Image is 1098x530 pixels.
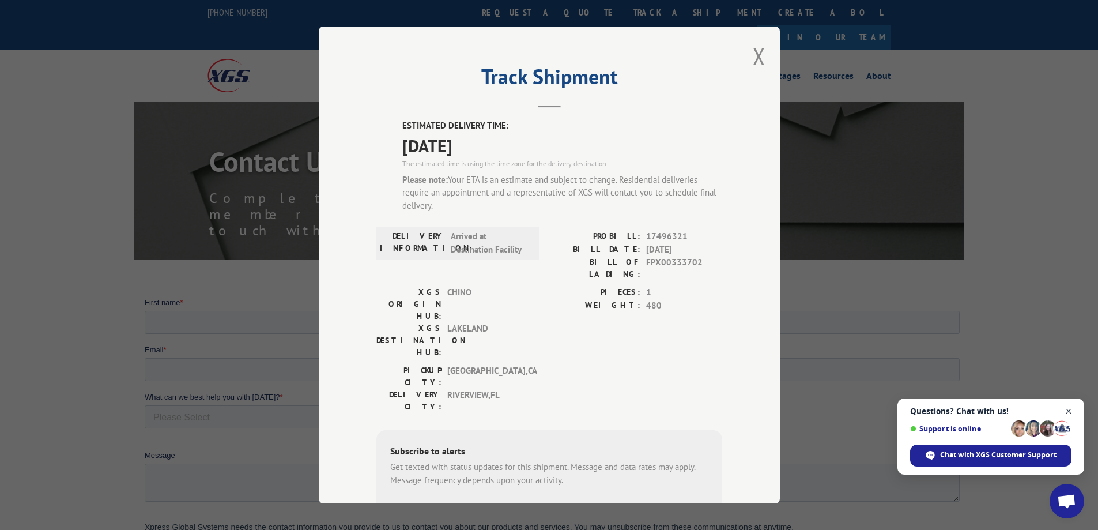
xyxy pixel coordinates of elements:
[514,503,580,527] button: SUBSCRIBE
[646,286,722,299] span: 1
[376,364,442,389] label: PICKUP CITY:
[646,299,722,313] span: 480
[402,133,722,159] span: [DATE]
[447,322,525,359] span: LAKELAND
[646,256,722,280] span: FPX00333702
[410,1,445,10] span: Last name
[402,174,722,213] div: Your ETA is an estimate and subject to change. Residential deliveries require an appointment and ...
[1062,404,1076,419] span: Close chat
[910,445,1071,467] div: Chat with XGS Customer Support
[447,364,525,389] span: [GEOGRAPHIC_DATA] , CA
[413,114,420,121] input: Contact by Email
[402,119,722,133] label: ESTIMATED DELIVERY TIME:
[910,424,1007,433] span: Support is online
[549,286,640,299] label: PIECES:
[410,96,474,104] span: Contact Preference
[1050,484,1084,518] div: Open chat
[402,159,722,169] div: The estimated time is using the time zone for the delivery destination.
[940,450,1057,460] span: Chat with XGS Customer Support
[549,256,640,280] label: BILL OF LADING:
[376,69,722,91] h2: Track Shipment
[402,174,448,185] strong: Please note:
[413,129,420,137] input: Contact by Phone
[451,230,529,256] span: Arrived at Destination Facility
[646,243,722,257] span: [DATE]
[549,230,640,243] label: PROBILL:
[410,48,459,57] span: Phone number
[376,286,442,322] label: XGS ORIGIN HUB:
[549,299,640,313] label: WEIGHT:
[646,230,722,243] span: 17496321
[423,114,480,123] span: Contact by Email
[753,41,765,72] button: Close modal
[390,461,708,487] div: Get texted with status updates for this shipment. Message and data rates may apply. Message frequ...
[380,230,445,256] label: DELIVERY INFORMATION:
[549,243,640,257] label: BILL DATE:
[423,130,482,138] span: Contact by Phone
[376,389,442,413] label: DELIVERY CITY:
[395,503,504,527] input: Phone Number
[390,444,708,461] div: Subscribe to alerts
[910,407,1071,416] span: Questions? Chat with us!
[447,389,525,413] span: RIVERVIEW , FL
[376,322,442,359] label: XGS DESTINATION HUB:
[447,286,525,322] span: CHINO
